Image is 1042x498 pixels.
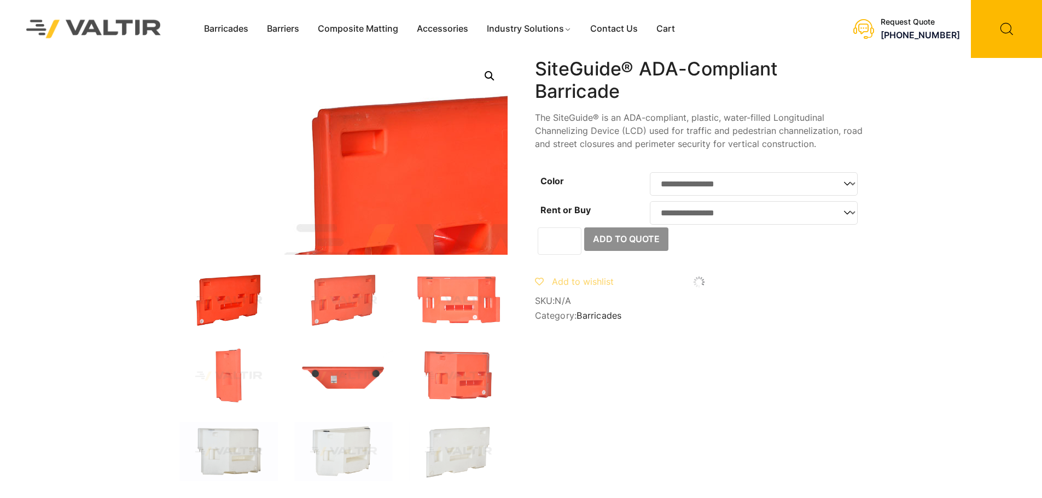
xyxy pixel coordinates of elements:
a: Industry Solutions [478,21,581,37]
img: SiteGuide_Nat_3Q3.jpg [409,422,508,481]
label: Rent or Buy [540,204,591,215]
img: SiteGuide_Org_Top.jpg [294,347,393,406]
span: N/A [555,295,571,306]
a: [PHONE_NUMBER] [881,30,960,40]
img: Valtir Rentals [12,5,176,52]
img: SiteGuide_Nat_3Q.jpg [179,422,278,481]
h1: SiteGuide® ADA-Compliant Barricade [535,58,863,103]
a: Barricades [577,310,621,321]
img: SiteGuide_Org_Front.jpg [409,271,508,330]
span: Category: [535,310,863,321]
input: Product quantity [538,227,581,255]
a: Contact Us [581,21,647,37]
button: Add to Quote [584,227,668,251]
label: Color [540,175,564,186]
span: SKU: [535,296,863,306]
a: Accessories [408,21,478,37]
div: Request Quote [881,17,960,27]
p: The SiteGuide® is an ADA-compliant, plastic, water-filled Longitudinal Channelizing Device (LCD) ... [535,111,863,150]
img: SiteGuide_Org_3Q2.jpg [294,271,393,330]
img: SiteGuide_Org_3Q2.jpg [179,271,278,330]
a: Composite Matting [308,21,408,37]
a: Cart [647,21,684,37]
a: Barricades [195,21,258,37]
img: SiteGuide_Org_Side.jpg [179,347,278,406]
a: Barriers [258,21,308,37]
img: SiteGuide_Org_x1.jpg [409,347,508,406]
img: SiteGuide_Nat_3Q2.jpg [294,422,393,481]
